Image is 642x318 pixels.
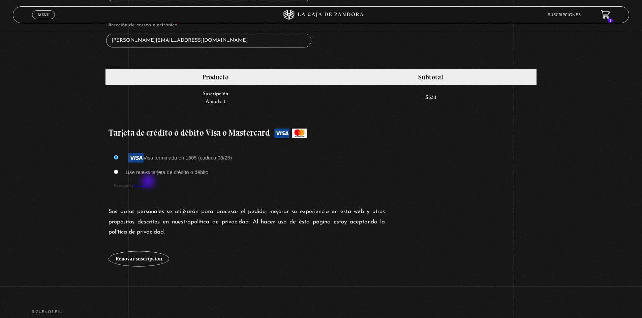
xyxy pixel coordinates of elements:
[105,65,537,69] h3: Tu pedido
[203,92,228,97] span: Suscripción
[109,125,533,141] label: Tarjeta de crédito ó débito Visa o Mastercard
[109,207,385,238] p: Sus datos personales se utilizarán para procesar el pedido, mejorar su experiencia en esta web y ...
[325,69,536,85] th: Subtotal
[548,13,581,17] a: Suscripciones
[191,219,249,225] a: política de privacidad
[114,180,528,189] span: Powered by
[36,19,52,23] span: Cerrar
[32,310,610,314] h4: SÍguenos en:
[425,95,436,100] bdi: 53,1
[219,99,225,104] strong: × 1
[38,13,49,17] span: Menu
[109,251,169,267] button: Renovar suscripción
[105,85,325,111] td: Anual
[126,169,208,175] label: Use nueva tarjeta de crédito o débito
[601,10,610,19] a: 1
[105,69,325,85] th: Producto
[106,20,311,30] label: Dirección de correo electrónico
[608,19,613,23] span: 1
[126,155,232,161] label: Visa terminada en 1605 (caduca 06/25)
[425,95,428,100] span: $
[133,184,150,188] a: GreenPay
